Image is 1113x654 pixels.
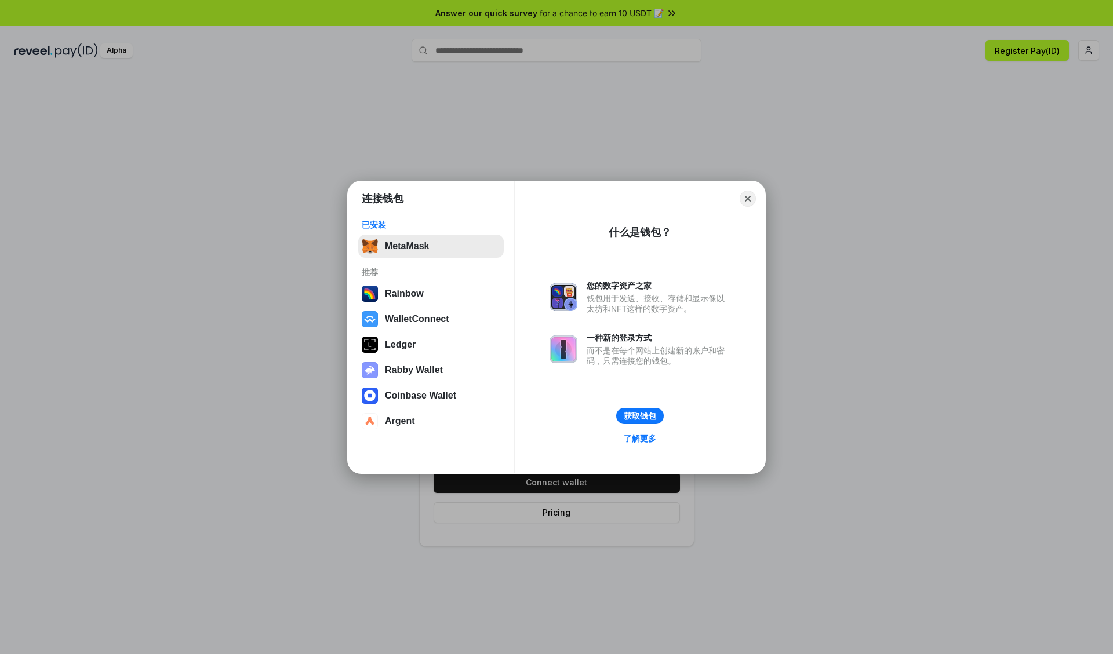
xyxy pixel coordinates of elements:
[624,433,656,444] div: 了解更多
[362,337,378,353] img: svg+xml,%3Csvg%20xmlns%3D%22http%3A%2F%2Fwww.w3.org%2F2000%2Fsvg%22%20width%3D%2228%22%20height%3...
[385,314,449,324] div: WalletConnect
[587,280,730,291] div: 您的数字资产之家
[358,282,504,305] button: Rainbow
[362,267,500,277] div: 推荐
[385,288,424,299] div: Rainbow
[385,390,456,401] div: Coinbase Wallet
[550,283,577,311] img: svg+xml,%3Csvg%20xmlns%3D%22http%3A%2F%2Fwww.w3.org%2F2000%2Fsvg%22%20fill%3D%22none%22%20viewBox...
[362,220,500,230] div: 已安装
[362,286,378,302] img: svg+xml,%3Csvg%20width%3D%22120%22%20height%3D%22120%22%20viewBox%3D%220%200%20120%20120%22%20fil...
[362,362,378,378] img: svg+xml,%3Csvg%20xmlns%3D%22http%3A%2F%2Fwww.w3.org%2F2000%2Fsvg%22%20fill%3D%22none%22%20viewBox...
[587,293,730,314] div: 钱包用于发送、接收、存储和显示像以太坊和NFT这样的数字资产。
[587,333,730,343] div: 一种新的登录方式
[587,345,730,366] div: 而不是在每个网站上创建新的账户和密码，只需连接您的钱包。
[358,384,504,407] button: Coinbase Wallet
[616,408,664,424] button: 获取钱包
[624,411,656,421] div: 获取钱包
[740,191,756,207] button: Close
[617,431,663,446] a: 了解更多
[362,311,378,327] img: svg+xml,%3Csvg%20width%3D%2228%22%20height%3D%2228%22%20viewBox%3D%220%200%2028%2028%22%20fill%3D...
[358,333,504,356] button: Ledger
[362,388,378,404] img: svg+xml,%3Csvg%20width%3D%2228%22%20height%3D%2228%22%20viewBox%3D%220%200%2028%2028%22%20fill%3D...
[362,192,403,206] h1: 连接钱包
[358,359,504,382] button: Rabby Wallet
[385,339,416,350] div: Ledger
[358,308,504,331] button: WalletConnect
[385,416,415,426] div: Argent
[385,241,429,251] div: MetaMask
[385,365,443,375] div: Rabby Wallet
[362,413,378,429] img: svg+xml,%3Csvg%20width%3D%2228%22%20height%3D%2228%22%20viewBox%3D%220%200%2028%2028%22%20fill%3D...
[362,238,378,254] img: svg+xml,%3Csvg%20fill%3D%22none%22%20height%3D%2233%22%20viewBox%3D%220%200%2035%2033%22%20width%...
[550,335,577,363] img: svg+xml,%3Csvg%20xmlns%3D%22http%3A%2F%2Fwww.w3.org%2F2000%2Fsvg%22%20fill%3D%22none%22%20viewBox...
[358,410,504,433] button: Argent
[358,235,504,258] button: MetaMask
[609,225,671,239] div: 什么是钱包？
